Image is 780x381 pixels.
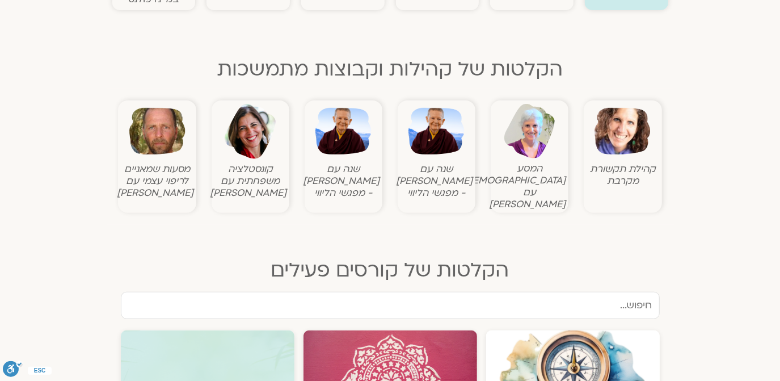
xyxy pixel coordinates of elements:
[121,292,660,319] input: חיפוש...
[112,58,668,81] h2: הקלטות של קהילות וקבוצות מתמשכות
[587,163,659,187] figcaption: קהילת תקשורת מקרבת
[400,163,473,199] figcaption: שנה עם [PERSON_NAME] - מפגשי הליווי
[121,163,193,199] figcaption: מסעות שמאניים לריפוי עצמי עם [PERSON_NAME]
[214,163,286,199] figcaption: קונסטלציה משפחתית עם [PERSON_NAME]
[112,259,668,282] h2: הקלטות של קורסים פעילים
[494,162,566,210] figcaption: המסע [DEMOGRAPHIC_DATA] עם [PERSON_NAME]
[307,163,380,199] figcaption: שנה עם [PERSON_NAME] - מפגשי הליווי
